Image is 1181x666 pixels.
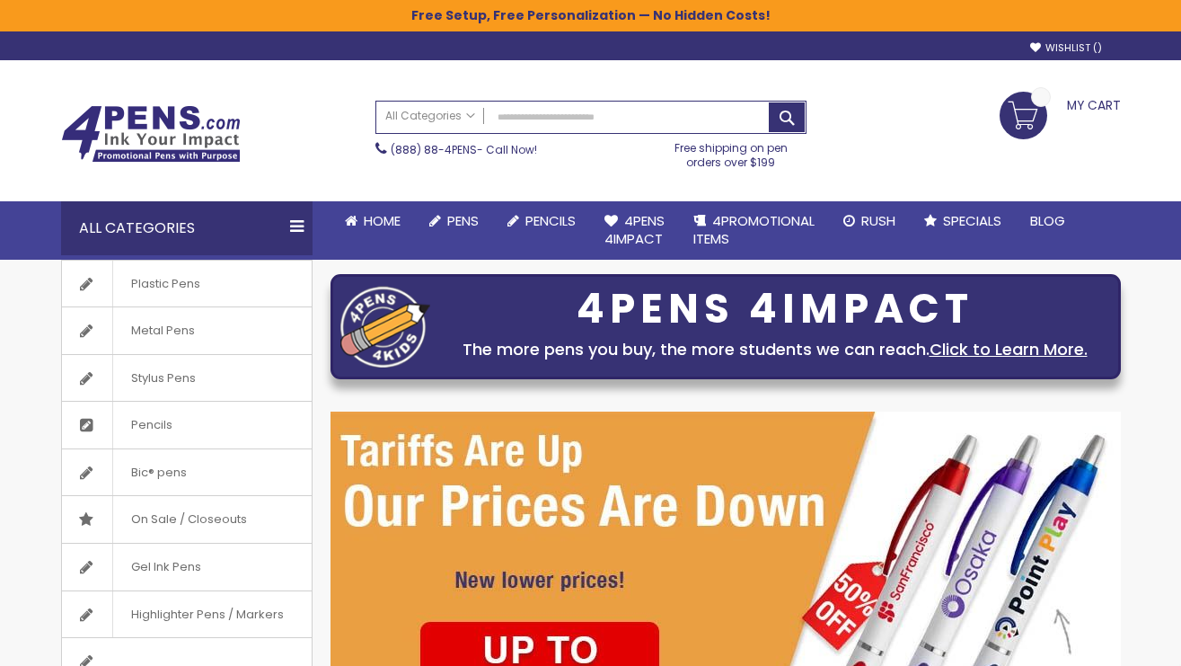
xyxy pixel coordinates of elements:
[493,201,590,241] a: Pencils
[112,355,214,402] span: Stylus Pens
[62,544,312,591] a: Gel Ink Pens
[112,591,302,638] span: Highlighter Pens / Markers
[693,211,815,248] span: 4PROMOTIONAL ITEMS
[340,286,430,368] img: four_pen_logo.png
[861,211,895,230] span: Rush
[62,355,312,402] a: Stylus Pens
[112,307,213,354] span: Metal Pens
[62,496,312,543] a: On Sale / Closeouts
[112,449,205,496] span: Bic® pens
[604,211,665,248] span: 4Pens 4impact
[112,544,219,591] span: Gel Ink Pens
[62,307,312,354] a: Metal Pens
[62,591,312,638] a: Highlighter Pens / Markers
[112,261,218,307] span: Plastic Pens
[1016,201,1080,241] a: Blog
[112,402,190,448] span: Pencils
[829,201,910,241] a: Rush
[439,290,1111,328] div: 4PENS 4IMPACT
[61,105,241,163] img: 4Pens Custom Pens and Promotional Products
[391,142,477,157] a: (888) 88-4PENS
[62,449,312,496] a: Bic® pens
[439,337,1111,362] div: The more pens you buy, the more students we can reach.
[910,201,1016,241] a: Specials
[525,211,576,230] span: Pencils
[62,261,312,307] a: Plastic Pens
[62,402,312,448] a: Pencils
[1030,211,1065,230] span: Blog
[679,201,829,260] a: 4PROMOTIONALITEMS
[376,102,484,131] a: All Categories
[331,201,415,241] a: Home
[930,338,1088,360] a: Click to Learn More.
[415,201,493,241] a: Pens
[61,201,313,255] div: All Categories
[391,142,537,157] span: - Call Now!
[656,134,806,170] div: Free shipping on pen orders over $199
[364,211,401,230] span: Home
[1030,41,1102,55] a: Wishlist
[447,211,479,230] span: Pens
[590,201,679,260] a: 4Pens4impact
[943,211,1001,230] span: Specials
[112,496,265,543] span: On Sale / Closeouts
[385,109,475,123] span: All Categories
